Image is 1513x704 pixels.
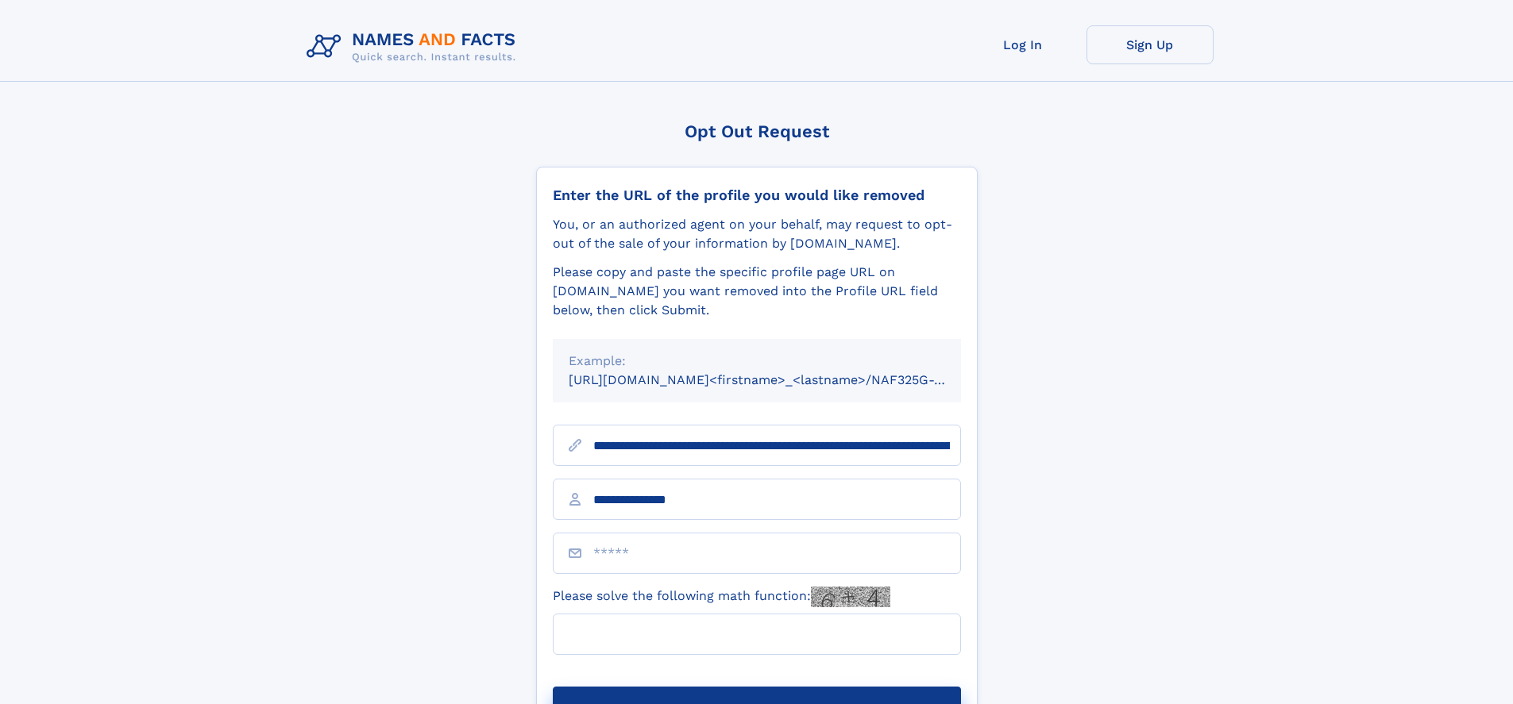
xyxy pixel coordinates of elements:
div: Please copy and paste the specific profile page URL on [DOMAIN_NAME] you want removed into the Pr... [553,263,961,320]
small: [URL][DOMAIN_NAME]<firstname>_<lastname>/NAF325G-xxxxxxxx [569,372,991,387]
label: Please solve the following math function: [553,587,890,607]
a: Sign Up [1087,25,1214,64]
div: Opt Out Request [536,121,978,141]
div: Enter the URL of the profile you would like removed [553,187,961,204]
img: Logo Names and Facts [300,25,529,68]
div: You, or an authorized agent on your behalf, may request to opt-out of the sale of your informatio... [553,215,961,253]
div: Example: [569,352,945,371]
a: Log In [959,25,1087,64]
